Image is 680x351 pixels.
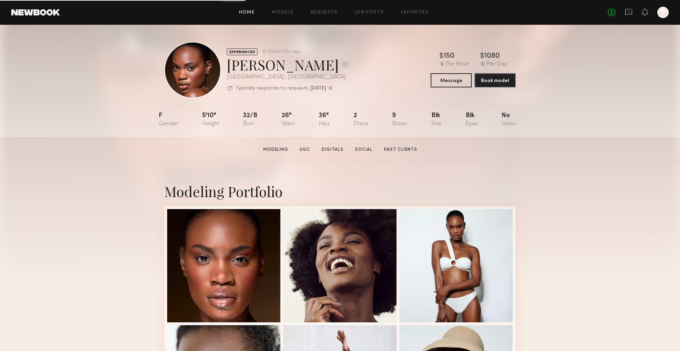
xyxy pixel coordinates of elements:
[164,182,516,201] div: Modeling Portfolio
[268,50,300,54] div: Online 10hr ago
[239,10,255,15] a: Home
[381,146,420,153] a: Past Clients
[353,113,368,127] div: 2
[431,73,472,87] button: Message
[440,53,443,60] div: $
[484,53,500,60] div: 1080
[243,113,257,127] div: 32/b
[260,146,291,153] a: Modeling
[227,55,349,74] div: [PERSON_NAME]
[475,73,516,87] button: Book model
[657,7,669,18] a: T
[297,146,313,153] a: UGC
[310,86,326,91] b: [DATE]
[446,61,469,68] div: Per Hour
[487,61,507,68] div: Per Day
[443,53,454,60] div: 150
[311,10,338,15] a: Requests
[236,86,308,91] p: Typically responds to requests
[392,113,407,127] div: 9
[282,113,295,127] div: 26"
[501,113,516,127] div: No
[319,146,346,153] a: Digitals
[355,10,384,15] a: Job Posts
[227,48,257,55] div: EXPERIENCED
[202,113,219,127] div: 5'10"
[401,10,429,15] a: Favorites
[227,74,349,80] div: [GEOGRAPHIC_DATA] , [GEOGRAPHIC_DATA]
[319,113,330,127] div: 36"
[480,53,484,60] div: $
[466,113,478,127] div: Blk
[431,113,442,127] div: Blk
[272,10,293,15] a: Models
[159,113,178,127] div: F
[352,146,375,153] a: Social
